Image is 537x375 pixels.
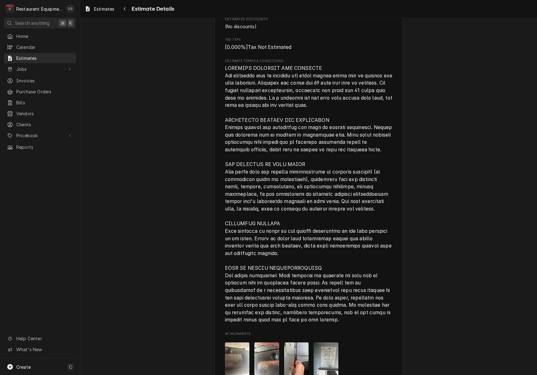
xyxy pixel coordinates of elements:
span: [ 0.000 %] Tax Not Estimated [225,44,292,50]
span: Tax Type [225,37,393,42]
span: Home [16,33,73,39]
span: Pricebook [16,132,64,139]
span: What's New [16,346,72,353]
span: Search anything [15,20,50,26]
span: Estimate Details [130,5,174,13]
span: LOREMIPS DOLORSIT AME CONSECTE Adi elitseddo eius te incididu utl etdol magnaa enima min ve quisn... [225,65,394,323]
div: R [6,4,14,13]
a: Calendar [4,42,76,52]
span: Estimate Terms & Conditions [225,59,393,64]
a: Go to What's New [4,344,76,355]
span: Help Center [16,335,72,342]
span: Attachments [225,331,393,336]
span: Purchase Orders [16,88,73,95]
button: Navigate back [120,4,130,14]
a: Go to Help Center [4,333,76,344]
div: Restaurant Equipment Diagnostics's Avatar [6,4,14,13]
span: Calendar [16,44,73,50]
span: Estimates [16,55,73,61]
a: Purchase Orders [4,86,76,97]
div: Estimate Terms & Conditions [225,59,393,324]
div: Derek Stewart's Avatar [66,4,75,13]
span: Clients [16,121,73,128]
a: Estimates [4,53,76,63]
div: Restaurant Equipment Diagnostics [16,6,62,12]
a: Reports [4,142,76,152]
span: Bills [16,99,73,106]
span: Invoices [16,77,73,84]
a: Home [4,31,76,41]
div: Estimated Discounts [225,17,393,29]
span: Vendors [16,110,73,117]
span: K [69,20,72,26]
a: Invoices [4,76,76,86]
div: DS [66,4,75,13]
span: C [69,364,72,370]
a: Go to Pricebook [4,130,76,141]
button: Search anything⌘K [4,18,76,29]
a: Vendors [4,108,76,119]
span: Create [16,364,31,370]
a: Bills [4,97,76,108]
span: Tax Type [225,44,393,51]
span: Estimated Discounts [225,17,393,22]
div: Tax Type [225,37,393,51]
span: Estimate Terms & Conditions [225,65,393,324]
span: Estimates [94,6,114,12]
a: Go to Jobs [4,64,76,74]
span: Jobs [16,66,64,72]
a: Estimates [82,4,117,14]
span: Reports [16,144,73,150]
span: ⌘ [60,20,65,26]
a: Clients [4,119,76,130]
div: Estimated Discounts List [225,23,393,30]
